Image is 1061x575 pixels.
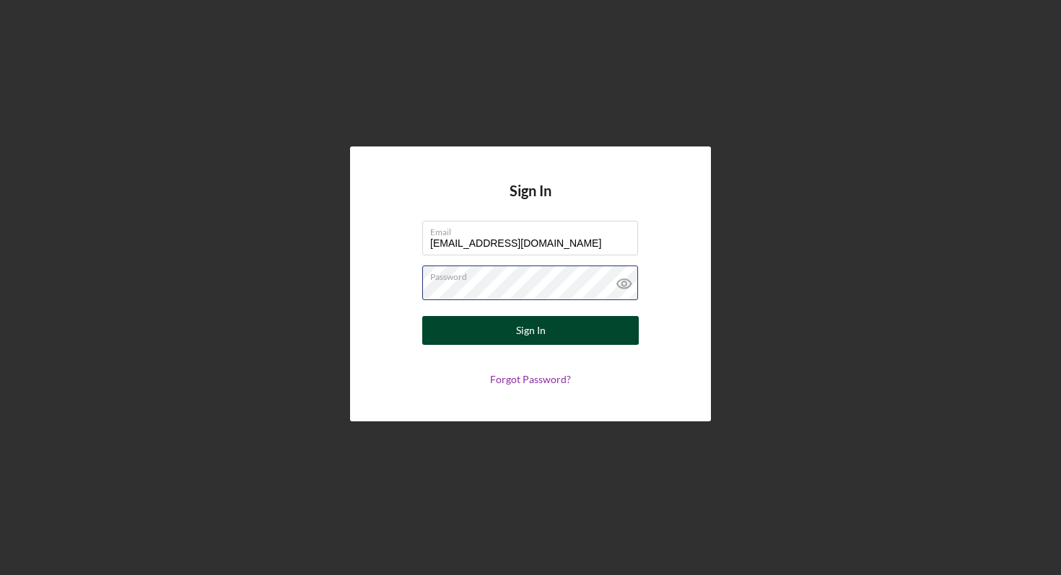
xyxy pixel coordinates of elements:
h4: Sign In [510,183,551,221]
label: Email [430,221,638,237]
label: Password [430,266,638,282]
a: Forgot Password? [490,373,571,385]
div: Sign In [516,316,546,345]
button: Sign In [422,316,639,345]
